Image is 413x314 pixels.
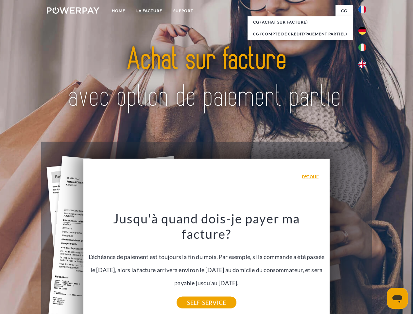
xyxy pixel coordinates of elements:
[177,297,236,308] a: SELF-SERVICE
[302,173,318,179] a: retour
[168,5,199,17] a: Support
[336,5,353,17] a: CG
[387,288,408,309] iframe: Bouton de lancement de la fenêtre de messagerie
[358,6,366,13] img: fr
[87,211,326,303] div: L'échéance de paiement est toujours la fin du mois. Par exemple, si la commande a été passée le [...
[87,211,326,242] h3: Jusqu'à quand dois-je payer ma facture?
[358,27,366,35] img: de
[358,44,366,51] img: it
[62,31,351,125] img: title-powerpay_fr.svg
[47,7,99,14] img: logo-powerpay-white.svg
[106,5,131,17] a: Home
[358,61,366,68] img: en
[248,28,353,40] a: CG (Compte de crédit/paiement partiel)
[131,5,168,17] a: LA FACTURE
[248,16,353,28] a: CG (achat sur facture)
